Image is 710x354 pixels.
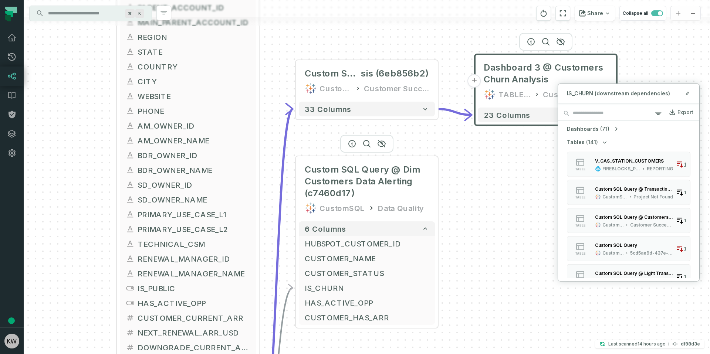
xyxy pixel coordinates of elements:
div: CustomSQL [319,202,365,214]
div: Export [677,109,693,116]
span: Press ⌘ + K to focus the search bar [135,9,144,18]
span: CUSTOMER_STATUS [305,268,429,279]
span: sis (6eb856b2) [361,68,429,79]
button: zoom out [686,6,700,21]
div: Custom SQL Query @ Customers Churn Analysis (6eb856b2) [305,68,429,79]
button: Collapse all [619,6,666,21]
button: HAS_ACTIVE_OPP [120,296,256,310]
span: string [126,62,135,71]
span: 1 [684,190,686,195]
span: BDR_OWNER_ID [138,150,250,161]
div: Customer Success TL [630,222,673,228]
span: boolean [126,299,135,307]
span: string [126,92,135,101]
a: Export [663,107,693,120]
span: string [126,106,135,115]
span: boolean [126,284,135,293]
span: 1 [684,161,686,167]
span: HUBSPOT_CUSTOMER_ID [305,238,429,249]
button: Last scanned[DATE] 11:34:44 PMdf98d3e [595,340,704,348]
button: RENEWAL_MANAGER_NAME [120,266,256,281]
span: string [126,166,135,174]
button: WEBSITE [120,89,256,103]
div: Customer Success TL [364,82,429,94]
button: tableFIREBLOCKS_PRODREPORTING1 [567,152,690,177]
span: Custom SQL Query @ Dim Customers Data Alerting (c7460d17) [305,164,429,199]
span: Custom SQL Query @ Customers Churn Analy [305,68,361,79]
span: (141) [586,139,598,146]
span: DOWNGRADE_CURRENT_ARR [138,342,250,353]
div: TABLEAU [498,88,531,100]
span: HAS_ACTIVE_OPP [305,297,429,308]
div: FIREBLOCKS_PROD [602,166,640,172]
span: Dashboard 3 @ Customers Churn Analysis [484,62,608,85]
button: IS_PUBLIC [120,281,256,296]
span: string [126,269,135,278]
span: AM_OWNER_NAME [138,135,250,146]
button: Share [575,6,615,21]
span: CITY [138,76,250,87]
div: REPORTING [647,166,673,172]
span: IS_CHURN (downstream dependencies) [567,90,670,97]
button: PRIMARY_USE_CASE_L1 [120,207,256,222]
button: Dashboards(71) [567,125,620,133]
button: AM_OWNER_NAME [120,133,256,148]
div: CustomSQL [602,194,627,200]
span: IS_CHURN [305,282,429,293]
img: avatar of Konstantin Weis [4,334,19,348]
span: NEXT_RENEWAL_ARR_USD [138,327,250,338]
button: CUSTOMER_HAS_ARR [299,310,435,325]
button: HAS_ACTIVE_OPP [299,295,435,310]
span: string [126,239,135,248]
relative-time: Aug 18, 2025, 11:34 PM EDT [638,341,666,347]
span: 23 columns [484,110,530,119]
span: string [126,210,135,219]
span: string [126,180,135,189]
span: IS_PUBLIC [138,283,250,294]
button: IS_CHURN [299,280,435,295]
span: decimal [126,343,135,352]
button: PRIMARY_USE_CASE_L2 [120,222,256,236]
span: 33 columns [305,105,351,113]
div: CustomSQL [319,82,352,94]
div: Custom SQL Query @ Transactions Sort (eabe7f1e) [595,186,673,191]
span: REGION [138,31,250,42]
span: SD_OWNER_NAME [138,194,250,205]
button: COUNTRY [120,59,256,74]
h4: df98d3e [681,342,700,346]
span: CUSTOMER_CURRENT_ARR [138,312,250,323]
button: RENEWAL_MANAGER_ID [120,251,256,266]
span: string [126,254,135,263]
span: PRIMARY_USE_CASE_L2 [138,224,250,235]
span: 1 [684,218,686,224]
button: REGION [120,30,256,44]
div: Custom SQL Query @ Customers Churn Analysis (6eb856b2) [595,214,673,219]
span: string [126,33,135,41]
span: CUSTOMER_HAS_ARR [305,312,429,323]
span: 1 [684,246,686,252]
button: + [468,74,481,88]
button: PHONE [120,103,256,118]
g: Edge from e1e09b819643c059d77261a69d3e6e7e to 23a1dc629741783b7ffa87e3bf3bc3aa [438,109,472,115]
button: CUSTOMER_STATUS [299,266,435,280]
button: BDR_OWNER_ID [120,148,256,163]
div: CustomSQL [602,222,624,228]
span: decimal [126,313,135,322]
div: Project Not Found [633,194,673,200]
button: CITY [120,74,256,89]
span: table [575,252,585,255]
span: string [126,225,135,234]
span: SD_OWNER_ID [138,179,250,190]
span: PHONE [138,105,250,116]
button: BDR_OWNER_NAME [120,163,256,177]
span: BDR_OWNER_NAME [138,164,250,176]
button: CUSTOMER_CURRENT_ARR [120,310,256,325]
span: Tables [567,139,585,146]
span: COUNTRY [138,61,250,72]
button: SD_OWNER_ID [120,177,256,192]
button: tableCustomSQLCustomer Success TL1 [567,208,690,233]
button: tableCustomSQLTransaction - Audit Workbooks1 [567,264,690,289]
span: (71) [600,125,609,133]
button: AM_OWNER_ID [120,118,256,133]
button: HUBSPOT_CUSTOMER_ID [299,236,435,251]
